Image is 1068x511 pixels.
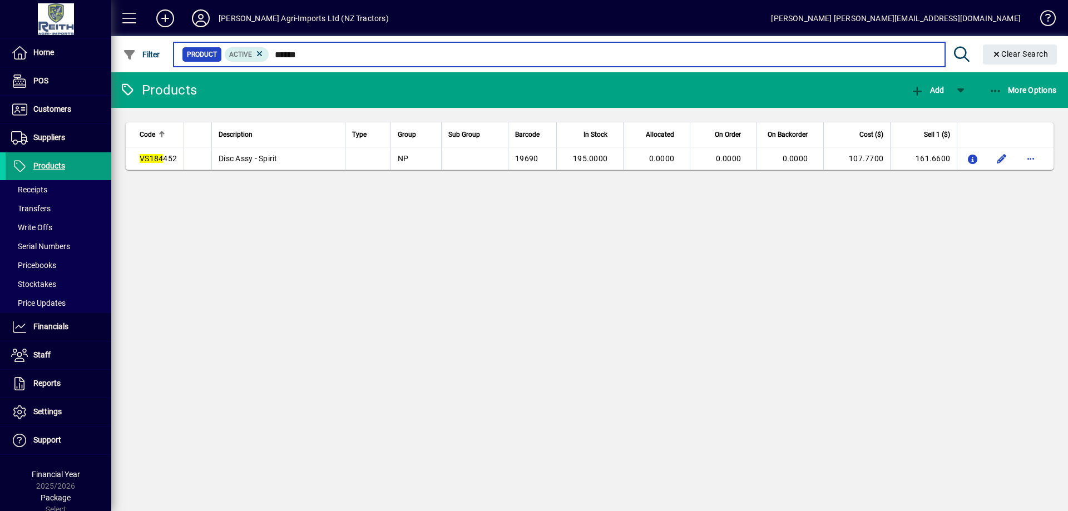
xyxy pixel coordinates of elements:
span: 0.0000 [716,154,741,163]
span: Stocktakes [11,280,56,289]
span: Transfers [11,204,51,213]
span: Package [41,493,71,502]
span: On Order [715,128,741,141]
div: Sub Group [448,128,501,141]
span: Sell 1 ($) [924,128,950,141]
span: Support [33,435,61,444]
a: Stocktakes [6,275,111,294]
div: On Backorder [764,128,818,141]
span: Settings [33,407,62,416]
div: Barcode [515,128,550,141]
span: Type [352,128,367,141]
span: NP [398,154,409,163]
span: Price Updates [11,299,66,307]
span: Product [187,49,217,60]
span: More Options [989,86,1057,95]
a: Pricebooks [6,256,111,275]
a: Price Updates [6,294,111,312]
span: 452 [140,154,177,163]
span: Filter [123,50,160,59]
button: More options [1022,150,1040,167]
span: In Stock [584,128,607,141]
a: Settings [6,398,111,426]
a: POS [6,67,111,95]
button: Filter [120,44,163,65]
div: Products [120,81,197,99]
button: Add [147,8,183,28]
span: Code [140,128,155,141]
span: POS [33,76,48,85]
span: On Backorder [768,128,808,141]
span: Clear Search [992,49,1049,58]
span: Suppliers [33,133,65,142]
a: Knowledge Base [1032,2,1054,38]
span: Description [219,128,253,141]
span: Home [33,48,54,57]
div: Type [352,128,384,141]
a: Receipts [6,180,111,199]
em: VS184 [140,154,163,163]
a: Support [6,426,111,454]
span: Write Offs [11,223,52,232]
span: 0.0000 [783,154,808,163]
span: 0.0000 [649,154,675,163]
span: Reports [33,379,61,388]
a: Staff [6,341,111,369]
a: Home [6,39,111,67]
span: Financial Year [32,470,80,479]
div: Group [398,128,434,141]
td: 107.7700 [823,147,890,170]
button: More Options [986,80,1060,100]
div: In Stock [563,128,617,141]
span: Disc Assy - Spirit [219,154,278,163]
div: [PERSON_NAME] Agri-Imports Ltd (NZ Tractors) [219,9,389,27]
a: Reports [6,370,111,398]
span: 195.0000 [573,154,607,163]
a: Serial Numbers [6,237,111,256]
a: Transfers [6,199,111,218]
a: Write Offs [6,218,111,237]
button: Clear [983,44,1057,65]
span: Financials [33,322,68,331]
div: Code [140,128,177,141]
button: Add [908,80,947,100]
span: Staff [33,350,51,359]
a: Financials [6,313,111,341]
div: On Order [697,128,751,141]
span: Add [911,86,944,95]
span: Allocated [646,128,674,141]
span: 19690 [515,154,538,163]
a: Customers [6,96,111,123]
button: Profile [183,8,219,28]
span: Group [398,128,416,141]
button: Edit [993,150,1011,167]
span: Products [33,161,65,170]
span: Receipts [11,185,47,194]
mat-chip: Activation Status: Active [225,47,269,62]
span: Customers [33,105,71,113]
span: Pricebooks [11,261,56,270]
a: Suppliers [6,124,111,152]
span: Cost ($) [859,128,883,141]
div: Allocated [630,128,684,141]
div: Description [219,128,338,141]
span: Serial Numbers [11,242,70,251]
span: Sub Group [448,128,480,141]
div: [PERSON_NAME] [PERSON_NAME][EMAIL_ADDRESS][DOMAIN_NAME] [771,9,1021,27]
span: Barcode [515,128,540,141]
span: Active [229,51,252,58]
td: 161.6600 [890,147,957,170]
